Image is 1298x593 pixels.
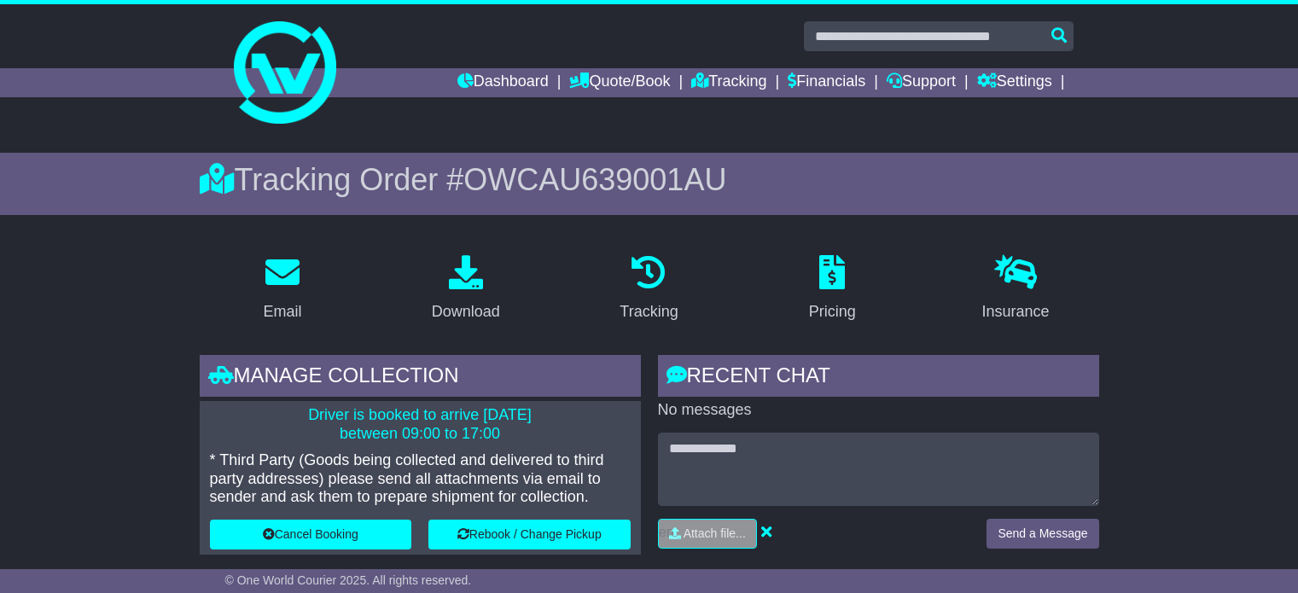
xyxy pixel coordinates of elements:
button: Cancel Booking [210,520,412,549]
a: Download [421,249,511,329]
a: Insurance [971,249,1061,329]
p: Driver is booked to arrive [DATE] between 09:00 to 17:00 [210,406,631,443]
p: * Third Party (Goods being collected and delivered to third party addresses) please send all atta... [210,451,631,507]
button: Rebook / Change Pickup [428,520,631,549]
a: Support [887,68,956,97]
div: Manage collection [200,355,641,401]
div: Email [263,300,301,323]
a: Quote/Book [569,68,670,97]
a: Dashboard [457,68,549,97]
a: Email [252,249,312,329]
div: Pricing [809,300,856,323]
div: Tracking [620,300,678,323]
span: © One World Courier 2025. All rights reserved. [225,573,472,587]
div: Download [432,300,500,323]
div: RECENT CHAT [658,355,1099,401]
div: Tracking Order # [200,161,1099,198]
span: OWCAU639001AU [463,162,726,197]
a: Financials [788,68,865,97]
div: Insurance [982,300,1050,323]
a: Pricing [798,249,867,329]
a: Settings [977,68,1052,97]
p: No messages [658,401,1099,420]
a: Tracking [691,68,766,97]
a: Tracking [608,249,689,329]
button: Send a Message [987,519,1098,549]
